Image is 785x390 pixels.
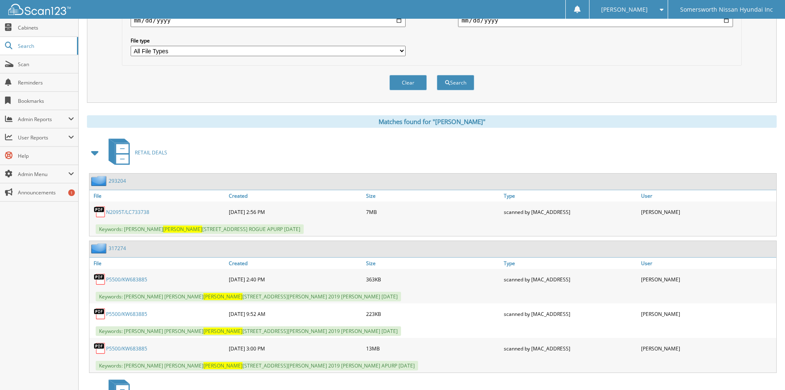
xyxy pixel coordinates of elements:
div: [DATE] 2:40 PM [227,271,364,288]
img: PDF.png [94,342,106,355]
div: [DATE] 9:52 AM [227,306,364,322]
div: scanned by [MAC_ADDRESS] [502,340,639,357]
div: [PERSON_NAME] [639,306,776,322]
a: RETAIL DEALS [104,136,167,169]
button: Clear [389,75,427,90]
span: [PERSON_NAME] [163,226,202,233]
button: Search [437,75,474,90]
a: File [89,258,227,269]
div: [PERSON_NAME] [639,271,776,288]
img: folder2.png [91,243,109,253]
span: Help [18,152,74,159]
input: end [458,14,733,27]
span: Bookmarks [18,97,74,104]
span: Keywords: [PERSON_NAME] [PERSON_NAME] [STREET_ADDRESS][PERSON_NAME] 2019 [PERSON_NAME] [DATE] [96,326,401,336]
div: Matches found for "[PERSON_NAME]" [87,115,777,128]
div: 1 [68,189,75,196]
span: Reminders [18,79,74,86]
span: Admin Menu [18,171,68,178]
a: 317274 [109,245,126,252]
span: Somersworth Nissan Hyundai Inc [680,7,773,12]
span: RETAIL DEALS [135,149,167,156]
span: Keywords: [PERSON_NAME] [PERSON_NAME] [STREET_ADDRESS][PERSON_NAME] 2019 [PERSON_NAME] APURP [DATE] [96,361,418,370]
a: Type [502,190,639,201]
div: scanned by [MAC_ADDRESS] [502,271,639,288]
span: Announcements [18,189,74,196]
div: 7MB [364,204,501,220]
a: File [89,190,227,201]
a: User [639,190,776,201]
div: [PERSON_NAME] [639,340,776,357]
span: Keywords: [PERSON_NAME] [STREET_ADDRESS] ROGUE APURP [DATE] [96,224,304,234]
div: scanned by [MAC_ADDRESS] [502,204,639,220]
span: [PERSON_NAME] [203,328,243,335]
div: 13MB [364,340,501,357]
a: Type [502,258,639,269]
a: P5500/KW683885 [106,345,147,352]
span: [PERSON_NAME] [203,293,243,300]
div: 363KB [364,271,501,288]
div: [DATE] 2:56 PM [227,204,364,220]
a: User [639,258,776,269]
span: [PERSON_NAME] [601,7,648,12]
label: File type [131,37,406,44]
span: User Reports [18,134,68,141]
div: [PERSON_NAME] [639,204,776,220]
a: Created [227,190,364,201]
span: Keywords: [PERSON_NAME] [PERSON_NAME] [STREET_ADDRESS][PERSON_NAME] 2019 [PERSON_NAME] [DATE] [96,292,401,301]
input: start [131,14,406,27]
a: 293204 [109,177,126,184]
div: [DATE] 3:00 PM [227,340,364,357]
a: P5500/KW683885 [106,311,147,318]
div: 223KB [364,306,501,322]
span: [PERSON_NAME] [203,362,243,369]
img: PDF.png [94,273,106,286]
span: Cabinets [18,24,74,31]
img: folder2.png [91,176,109,186]
a: Size [364,190,501,201]
div: scanned by [MAC_ADDRESS] [502,306,639,322]
a: N2095T/LC733738 [106,209,149,216]
span: Admin Reports [18,116,68,123]
a: P5500/KW683885 [106,276,147,283]
span: Search [18,42,73,50]
a: Size [364,258,501,269]
img: PDF.png [94,308,106,320]
a: Created [227,258,364,269]
img: PDF.png [94,206,106,218]
img: scan123-logo-white.svg [8,4,71,15]
span: Scan [18,61,74,68]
